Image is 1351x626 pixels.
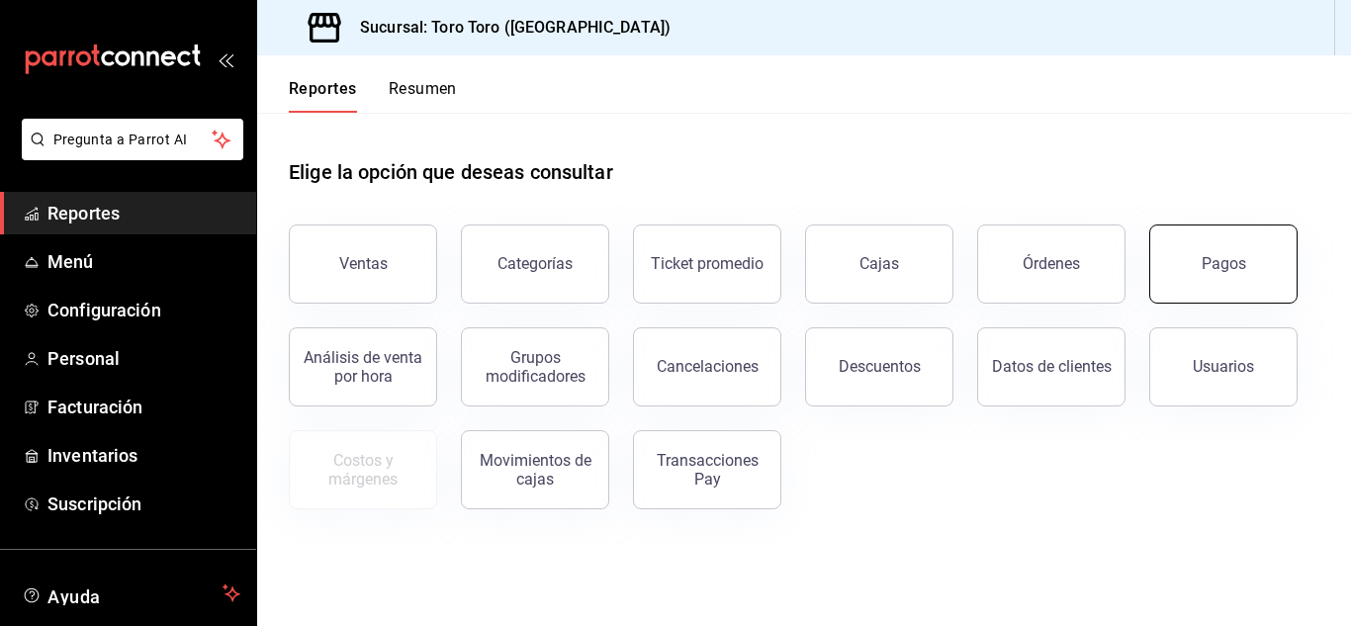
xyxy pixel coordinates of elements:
[47,394,240,420] span: Facturación
[805,327,953,406] button: Descuentos
[339,254,388,273] div: Ventas
[461,327,609,406] button: Grupos modificadores
[1023,254,1080,273] div: Órdenes
[633,327,781,406] button: Cancelaciones
[47,581,215,605] span: Ayuda
[1149,327,1298,406] button: Usuarios
[53,130,213,150] span: Pregunta a Parrot AI
[289,224,437,304] button: Ventas
[633,224,781,304] button: Ticket promedio
[839,357,921,376] div: Descuentos
[289,430,437,509] button: Contrata inventarios para ver este reporte
[289,79,457,113] div: navigation tabs
[651,254,764,273] div: Ticket promedio
[289,79,357,113] button: Reportes
[646,451,768,489] div: Transacciones Pay
[14,143,243,164] a: Pregunta a Parrot AI
[47,297,240,323] span: Configuración
[977,327,1126,406] button: Datos de clientes
[289,327,437,406] button: Análisis de venta por hora
[461,224,609,304] button: Categorías
[344,16,671,40] h3: Sucursal: Toro Toro ([GEOGRAPHIC_DATA])
[289,157,613,187] h1: Elige la opción que deseas consultar
[805,224,953,304] button: Cajas
[389,79,457,113] button: Resumen
[22,119,243,160] button: Pregunta a Parrot AI
[47,442,240,469] span: Inventarios
[47,200,240,226] span: Reportes
[1202,254,1246,273] div: Pagos
[47,491,240,517] span: Suscripción
[47,248,240,275] span: Menú
[302,451,424,489] div: Costos y márgenes
[497,254,573,273] div: Categorías
[1193,357,1254,376] div: Usuarios
[302,348,424,386] div: Análisis de venta por hora
[474,348,596,386] div: Grupos modificadores
[47,345,240,372] span: Personal
[992,357,1112,376] div: Datos de clientes
[977,224,1126,304] button: Órdenes
[859,254,899,273] div: Cajas
[218,51,233,67] button: open_drawer_menu
[633,430,781,509] button: Transacciones Pay
[1149,224,1298,304] button: Pagos
[474,451,596,489] div: Movimientos de cajas
[461,430,609,509] button: Movimientos de cajas
[657,357,759,376] div: Cancelaciones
